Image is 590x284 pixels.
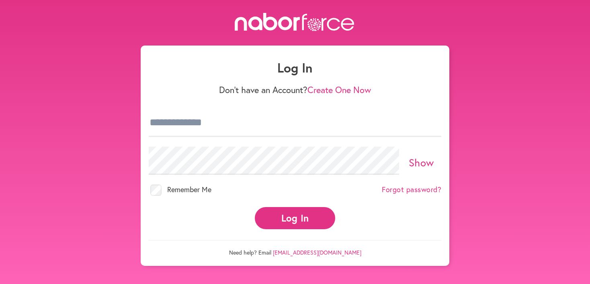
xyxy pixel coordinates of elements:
h1: Log In [149,60,441,75]
p: Don't have an Account? [149,85,441,95]
a: Forgot password? [382,185,441,194]
a: Create One Now [307,84,371,95]
a: Show [409,155,434,169]
p: Need help? Email [149,240,441,256]
span: Remember Me [167,184,211,194]
button: Log In [255,207,335,229]
a: [EMAIL_ADDRESS][DOMAIN_NAME] [273,249,361,256]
